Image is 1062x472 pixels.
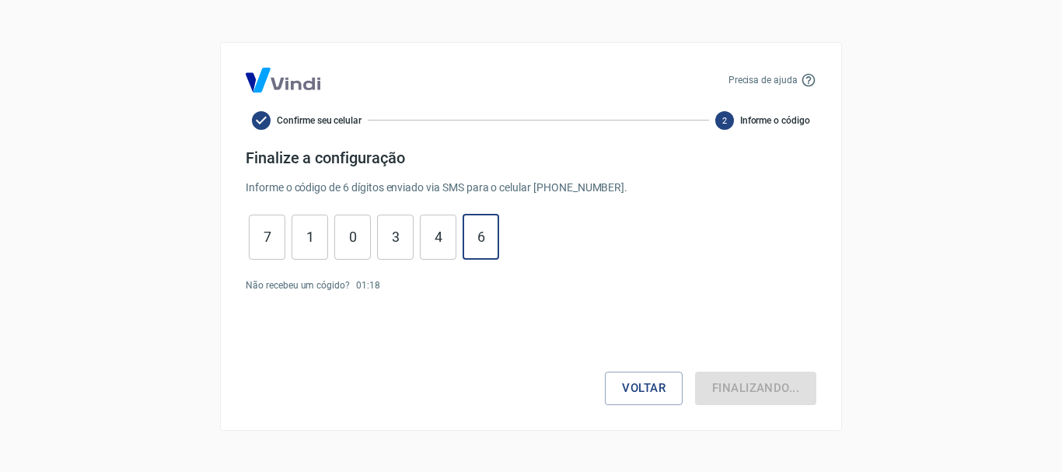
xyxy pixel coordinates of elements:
[246,68,320,93] img: Logo Vind
[722,115,727,125] text: 2
[246,180,816,196] p: Informe o código de 6 dígitos enviado via SMS para o celular [PHONE_NUMBER] .
[728,73,798,87] p: Precisa de ajuda
[246,149,816,167] h4: Finalize a configuração
[277,114,362,128] span: Confirme seu celular
[605,372,683,404] button: Voltar
[356,278,380,292] p: 01 : 18
[740,114,810,128] span: Informe o código
[246,278,350,292] p: Não recebeu um cógido?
